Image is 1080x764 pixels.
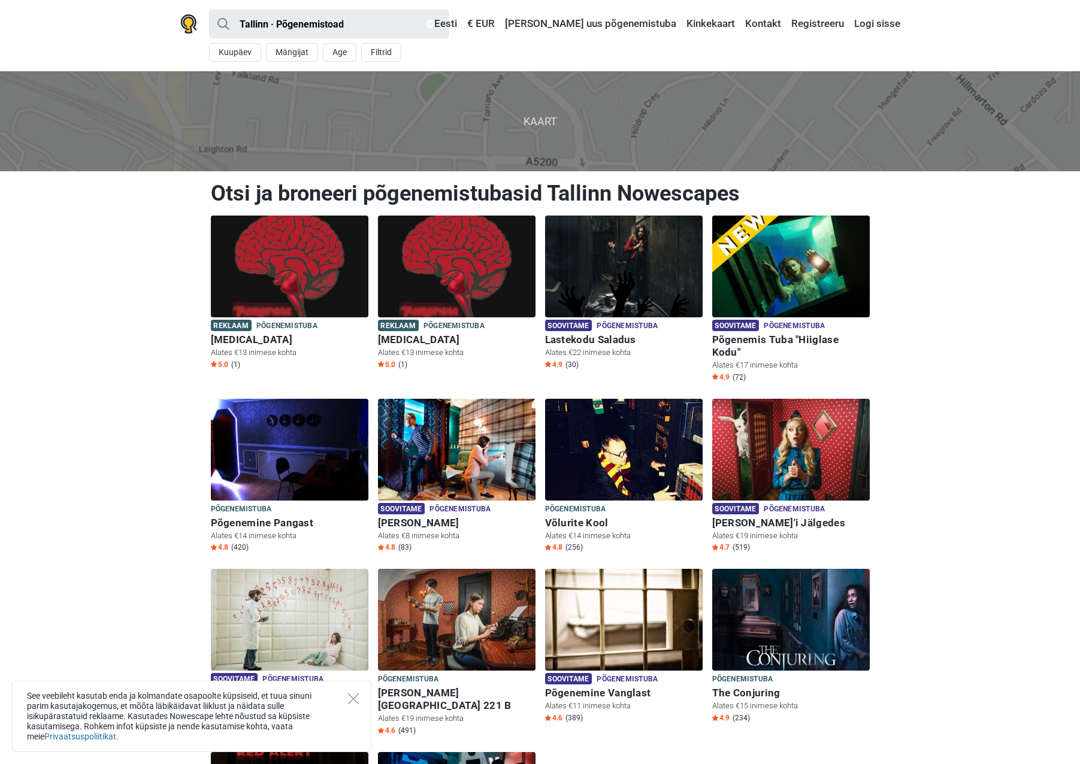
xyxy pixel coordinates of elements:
span: 5.0 [378,360,395,369]
a: Kinkekaart [683,13,738,35]
span: (491) [398,726,416,735]
h6: Võlurite Kool [545,517,703,529]
span: (389) [565,713,583,723]
h1: Otsi ja broneeri põgenemistubasid Tallinn Nowescapes [211,180,870,207]
img: Sherlock Holmes [378,399,536,501]
span: 4.9 [712,713,730,723]
span: (234) [733,713,750,723]
p: Alates €8 inimese kohta [378,530,536,541]
img: Star [378,727,384,733]
img: Star [378,544,384,550]
p: Alates €19 inimese kohta [712,530,870,541]
p: Alates €13 inimese kohta [378,347,536,358]
h6: [PERSON_NAME][GEOGRAPHIC_DATA] 221 B [378,687,536,712]
button: Age [323,43,356,62]
a: Paranoia Reklaam Põgenemistuba [MEDICAL_DATA] Alates €13 inimese kohta Star5.0 (1) [378,216,536,372]
a: Paranoia Reklaam Põgenemistuba [MEDICAL_DATA] Alates €13 inimese kohta Star5.0 (1) [211,216,368,372]
h6: [PERSON_NAME]'i Jälgedes [712,517,870,529]
button: Filtrid [361,43,401,62]
span: 4.8 [211,542,228,552]
img: Star [211,361,217,367]
p: Alates €14 inimese kohta [211,530,368,541]
a: The Conjuring Põgenemistuba The Conjuring Alates €15 inimese kohta Star4.9 (234) [712,569,870,725]
span: 5.0 [211,360,228,369]
p: Alates €14 inimese kohta [545,530,703,541]
span: Põgenemistuba [764,320,825,333]
span: (30) [565,360,579,369]
span: (519) [733,542,750,552]
a: Psühhiaatriahaigla Soovitame Põgenemistuba Psühhiaatriahaigla Alates €19 inimese kohta Star4.7 (463) [211,569,368,725]
button: Close [348,693,359,704]
span: Põgenemistuba [712,673,773,686]
span: Soovitame [712,320,760,331]
span: Põgenemistuba [262,673,323,686]
h6: [PERSON_NAME] [378,517,536,529]
span: Reklaam [211,320,252,331]
span: (1) [231,360,240,369]
img: Star [378,361,384,367]
h6: Põgenemine Pangast [211,517,368,529]
button: Kuupäev [209,43,261,62]
span: Reklaam [378,320,419,331]
a: Registreeru [788,13,847,35]
span: (83) [398,542,412,552]
span: Põgenemistuba [429,503,491,516]
span: 4.9 [712,372,730,382]
span: 4.8 [545,542,562,552]
span: Soovitame [378,503,425,514]
span: 4.9 [545,360,562,369]
a: Põgenemine Vanglast Soovitame Põgenemistuba Põgenemine Vanglast Alates €11 inimese kohta Star4.6 ... [545,569,703,725]
h6: [MEDICAL_DATA] [378,334,536,346]
span: Põgenemistuba [256,320,317,333]
img: Baker Street 221 B [378,569,536,671]
span: 4.6 [545,713,562,723]
h6: The Conjuring [712,687,870,699]
img: Star [712,544,718,550]
div: See veebileht kasutab enda ja kolmandate osapoolte küpsiseid, et tuua sinuni parim kasutajakogemu... [12,681,371,752]
a: Lastekodu Saladus Soovitame Põgenemistuba Lastekodu Saladus Alates €22 inimese kohta Star4.9 (30) [545,216,703,372]
span: Soovitame [545,320,592,331]
span: Põgenemistuba [764,503,825,516]
p: Alates €13 inimese kohta [211,347,368,358]
img: Star [545,715,551,721]
a: € EUR [464,13,498,35]
span: Soovitame [545,673,592,684]
img: Põgenemine Vanglast [545,569,703,671]
p: Alates €15 inimese kohta [712,701,870,711]
input: proovi “Tallinn” [209,10,449,38]
span: Soovitame [712,503,760,514]
img: Star [712,374,718,380]
button: Mängijat [266,43,318,62]
a: Logi sisse [851,13,900,35]
span: (72) [733,372,746,382]
img: Nowescape logo [180,14,197,34]
a: Võlurite Kool Põgenemistuba Võlurite Kool Alates €14 inimese kohta Star4.8 (256) [545,399,703,555]
img: Eesti [426,20,434,28]
img: Star [211,544,217,550]
span: Põgenemistuba [211,503,272,516]
img: Paranoia [378,216,536,317]
span: 4.6 [378,726,395,735]
span: Põgenemistuba [597,320,658,333]
span: (1) [398,360,407,369]
a: Baker Street 221 B Põgenemistuba [PERSON_NAME][GEOGRAPHIC_DATA] 221 B Alates €19 inimese kohta St... [378,569,536,738]
span: (256) [565,542,583,552]
a: Eesti [423,13,460,35]
span: Põgenemistuba [597,673,658,686]
h6: Põgenemine Vanglast [545,687,703,699]
span: 4.7 [712,542,730,552]
span: 4.8 [378,542,395,552]
p: Alates €17 inimese kohta [712,360,870,371]
img: Alice'i Jälgedes [712,399,870,501]
img: Põgenemine Pangast [211,399,368,501]
a: Põgenemine Pangast Põgenemistuba Põgenemine Pangast Alates €14 inimese kohta Star4.8 (420) [211,399,368,555]
p: Alates €19 inimese kohta [378,713,536,724]
img: Põgenemis Tuba "Hiiglase Kodu" [712,216,870,317]
h6: [MEDICAL_DATA] [211,334,368,346]
a: Privaatsuspoliitikat [44,732,116,741]
span: (420) [231,542,249,552]
span: Põgenemistuba [423,320,485,333]
img: Lastekodu Saladus [545,216,703,317]
p: Alates €22 inimese kohta [545,347,703,358]
h6: Lastekodu Saladus [545,334,703,346]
